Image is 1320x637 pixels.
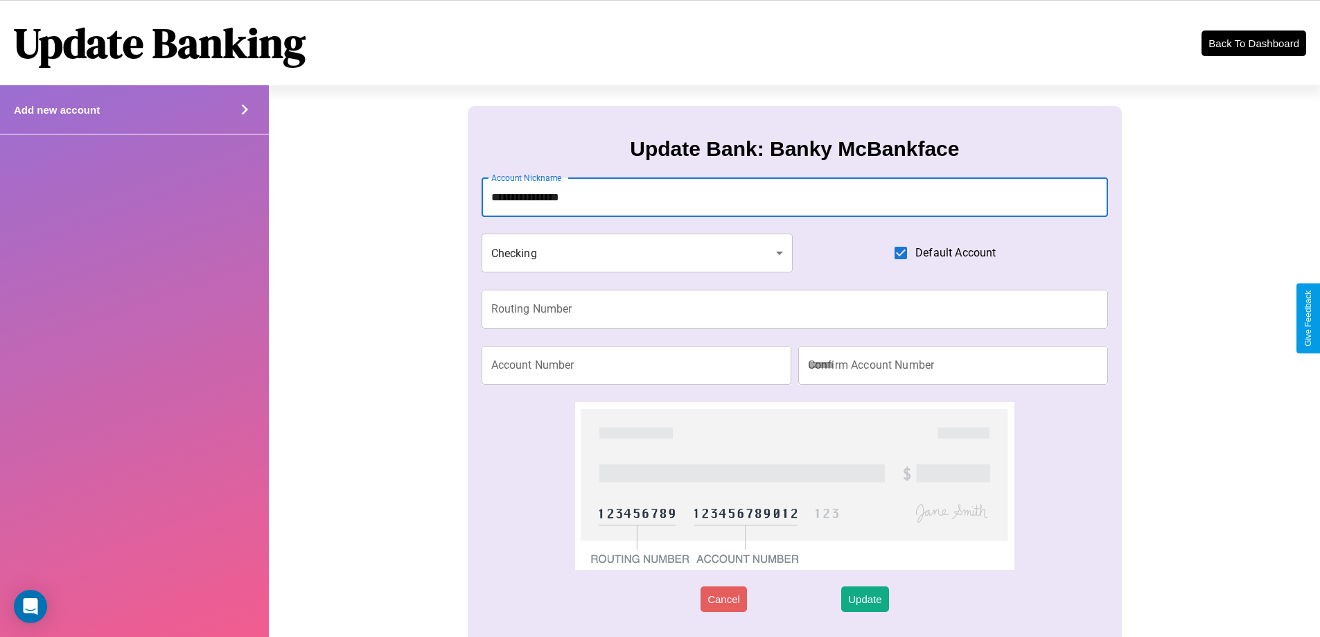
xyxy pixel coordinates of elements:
span: Default Account [915,245,996,261]
h1: Update Banking [14,15,306,71]
div: Give Feedback [1303,290,1313,347]
button: Cancel [701,586,747,612]
h3: Update Bank: Banky McBankface [630,137,959,161]
button: Update [841,586,888,612]
div: Checking [482,234,793,272]
button: Back To Dashboard [1202,30,1306,56]
img: check [575,402,1014,570]
h4: Add new account [14,104,100,116]
div: Open Intercom Messenger [14,590,47,623]
label: Account Nickname [491,172,562,184]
